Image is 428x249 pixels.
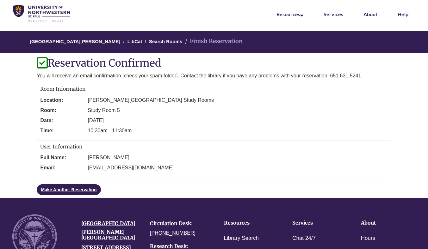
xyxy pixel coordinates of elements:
[81,220,135,226] a: [GEOGRAPHIC_DATA]
[150,221,209,226] h4: Circulation Desk:
[88,153,388,163] dd: [PERSON_NAME]
[40,153,84,163] dt: Full Name:
[40,95,84,105] dt: Location:
[81,229,141,240] h4: [PERSON_NAME][GEOGRAPHIC_DATA]
[37,31,391,53] nav: Breadcrumb
[88,105,388,115] dd: Study Room 5
[183,37,243,46] li: Finish Reservation
[363,11,377,17] a: About
[361,234,375,243] a: Hours
[13,5,70,23] img: UNWSP Library Logo
[37,184,101,195] a: Make Another Reservation
[88,163,388,173] dd: [EMAIL_ADDRESS][DOMAIN_NAME]
[40,86,388,92] h2: Room Information
[88,95,388,105] dd: [PERSON_NAME][GEOGRAPHIC_DATA] Study Rooms
[88,115,388,126] dd: [DATE]
[40,115,84,126] dt: Date:
[398,11,408,17] a: Help
[361,220,410,226] h4: About
[40,163,84,173] dt: Email:
[292,234,316,243] a: Chat 24/7
[224,234,259,243] a: Library Search
[88,126,388,136] dd: 10:30am - 11:30am
[37,58,391,69] h1: Reservation Confirmed
[37,72,391,80] p: You will receive an email confirmation [check your spam folder]. Contact the library if you have ...
[40,126,84,136] dt: Time:
[150,230,195,236] a: [PHONE_NUMBER]
[40,144,388,150] h2: User Information
[127,39,142,44] a: LibCal
[40,105,84,115] dt: Room:
[292,220,341,226] h4: Services
[276,11,303,17] a: Resources
[224,220,273,226] h4: Resources
[324,11,343,17] a: Services
[30,39,120,44] a: [GEOGRAPHIC_DATA][PERSON_NAME]
[149,39,182,44] a: Search Rooms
